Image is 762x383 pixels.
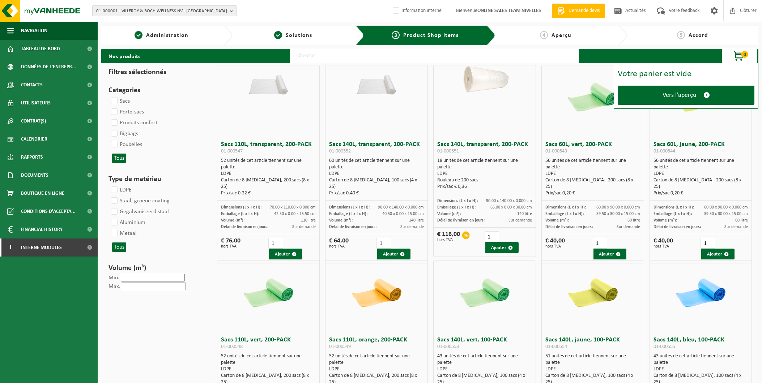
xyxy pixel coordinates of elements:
span: Délai de livraison en jours: [437,218,485,223]
span: 3 [392,31,400,39]
span: Emballage (L x l x H): [221,212,259,216]
label: Gegalvaniseerd staal [110,206,169,217]
span: 01-000543 [545,149,567,154]
span: Sur demande [617,225,640,229]
span: 2 [274,31,282,39]
img: 01-000551 [454,65,515,96]
div: € 64,00 [329,238,349,249]
div: € 76,00 [221,238,240,249]
button: 01-000001 - VILLEROY & BOCH WELLNESS NV - [GEOGRAPHIC_DATA] [92,5,237,16]
h3: Sacs 110L, orange, 200-PACK [329,337,424,351]
h3: Sacs 140L, transparent, 100-PACK [329,141,424,156]
span: Navigation [21,22,47,40]
button: Ajouter [701,249,735,259]
span: 140 litre [409,218,424,223]
span: Emballage (L x l x H): [654,212,692,216]
span: Dimensions (L x l x H): [545,205,586,210]
img: 01-000554 [562,261,623,322]
span: 01-000549 [329,344,351,349]
span: 39.50 x 30.00 x 15.00 cm [596,212,640,216]
span: Interne modules [21,238,62,257]
div: Rouleau de 200 sacs [437,177,532,184]
span: 90.00 x 140.00 x 0.000 cm [486,199,532,203]
span: Volume (m³): [329,218,353,223]
h3: Sacs 140L, vert, 100-PACK [437,337,532,351]
button: Ajouter [377,249,410,259]
div: Prix/sac 0,22 € [221,190,316,197]
span: 70.00 x 110.00 x 0.000 cm [270,205,316,210]
span: Sur demande [400,225,424,229]
button: 0 [721,49,758,63]
span: Sur demande [724,225,748,229]
label: Max. [108,284,120,289]
input: 1 [376,238,391,249]
div: LDPE [437,171,532,177]
div: 60 unités de cet article tiennent sur une palette [329,158,424,197]
span: Boutique en ligne [21,184,64,202]
span: 110 litre [301,218,316,223]
span: 65.00 x 0.00 x 30.00 cm [490,205,532,210]
div: LDPE [654,171,748,177]
span: 60.00 x 90.00 x 0.000 cm [596,205,640,210]
div: Carton de 8 [MEDICAL_DATA], 200 sacs (8 x 25) [654,177,748,190]
a: 3Product Shop Items [370,31,481,40]
div: LDPE [545,171,640,177]
div: Prix/sac 0,20 € [654,190,748,197]
div: Carton de 8 [MEDICAL_DATA], 200 sacs (8 x 25) [545,177,640,190]
label: Aluminium [110,217,145,228]
label: Metaal [110,228,137,239]
input: 1 [701,238,715,249]
h3: Sacs 110L, vert, 200-PACK [221,337,316,351]
a: Vers l'aperçu [618,86,754,105]
span: 42.50 x 0.00 x 15.50 cm [274,212,316,216]
label: Produits confort [110,117,157,128]
span: Administration [146,33,188,38]
div: Carton de 8 [MEDICAL_DATA], 100 sacs (4 x 25) [329,177,424,190]
span: Délai de livraison en jours: [221,225,268,229]
label: Min. [108,275,119,281]
span: Tableau de bord [21,40,60,58]
h3: Sacs 140L, jaune, 100-PACK [545,337,640,351]
span: Product Shop Items [403,33,459,38]
div: LDPE [437,366,532,373]
div: 18 unités de cet article tiennent sur une palette [437,158,532,190]
h3: Type de matériau [108,174,204,185]
div: LDPE [221,366,316,373]
img: 01-000549 [346,261,407,322]
input: Chercher [290,49,579,63]
img: 01-000552 [346,65,407,96]
label: Sacs [110,96,130,107]
span: Dimensions (L x l x H): [221,205,261,210]
span: 01-000547 [221,149,243,154]
span: Volume (m³): [654,218,677,223]
span: hors TVA [654,244,673,249]
strong: ONLINE SALES TEAM NIVELLES [477,8,541,13]
span: Contrat(s) [21,112,46,130]
div: 56 unités de cet article tiennent sur une palette [545,158,640,197]
span: Utilisateurs [21,94,51,112]
a: 2Solutions [236,31,349,40]
div: 56 unités de cet article tiennent sur une palette [654,158,748,197]
span: Accord [689,33,708,38]
span: 01-000001 - VILLEROY & BOCH WELLNESS NV - [GEOGRAPHIC_DATA] [96,6,227,17]
div: Carton de 8 [MEDICAL_DATA], 200 sacs (8 x 25) [221,177,316,190]
img: 01-000555 [670,261,731,322]
span: Dimensions (L x l x H): [329,205,370,210]
button: Ajouter [593,249,627,259]
h3: Sacs 60L, jaune, 200-PACK [654,141,748,156]
span: Emballage (L x l x H): [329,212,367,216]
label: Poubelles [110,139,142,150]
a: Demande devis [552,4,605,18]
span: Calendrier [21,130,47,148]
span: Délai de livraison en jours: [654,225,701,229]
label: Information interne [391,5,442,16]
h3: Sacs 60L, vert, 200-PACK [545,141,640,156]
img: 01-000553 [454,261,515,322]
h3: Sacs 140L, transparent, 200-PACK [437,141,532,156]
label: LDPE [110,185,132,195]
span: 4 [540,31,548,39]
span: 140 litre [517,212,532,216]
div: 52 unités de cet article tiennent sur une palette [221,158,316,197]
h2: Nos produits [101,49,148,63]
span: Délai de livraison en jours: [329,225,376,229]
